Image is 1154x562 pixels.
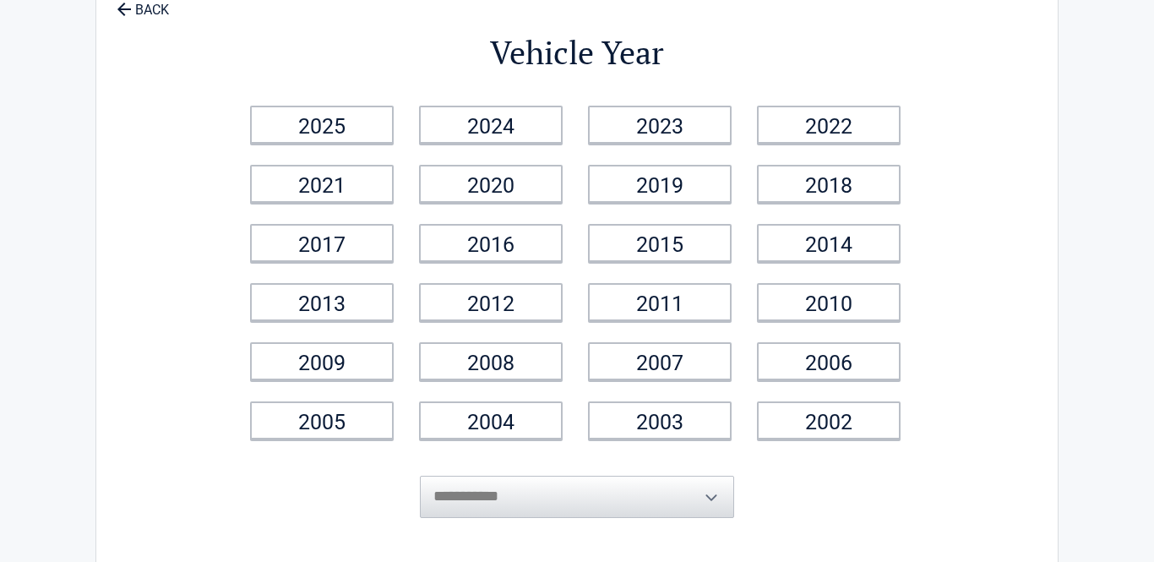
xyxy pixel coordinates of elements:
a: 2017 [250,224,394,262]
a: 2021 [250,165,394,203]
a: 2022 [757,106,901,144]
a: 2018 [757,165,901,203]
a: 2012 [419,283,563,321]
a: 2010 [757,283,901,321]
a: 2014 [757,224,901,262]
a: 2009 [250,342,394,380]
a: 2015 [588,224,732,262]
a: 2016 [419,224,563,262]
a: 2024 [419,106,563,144]
a: 2008 [419,342,563,380]
a: 2019 [588,165,732,203]
a: 2025 [250,106,394,144]
a: 2023 [588,106,732,144]
a: 2005 [250,401,394,439]
a: 2011 [588,283,732,321]
h2: Vehicle Year [239,31,915,74]
a: 2006 [757,342,901,380]
a: 2013 [250,283,394,321]
a: 2007 [588,342,732,380]
a: 2020 [419,165,563,203]
a: 2003 [588,401,732,439]
a: 2002 [757,401,901,439]
a: 2004 [419,401,563,439]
